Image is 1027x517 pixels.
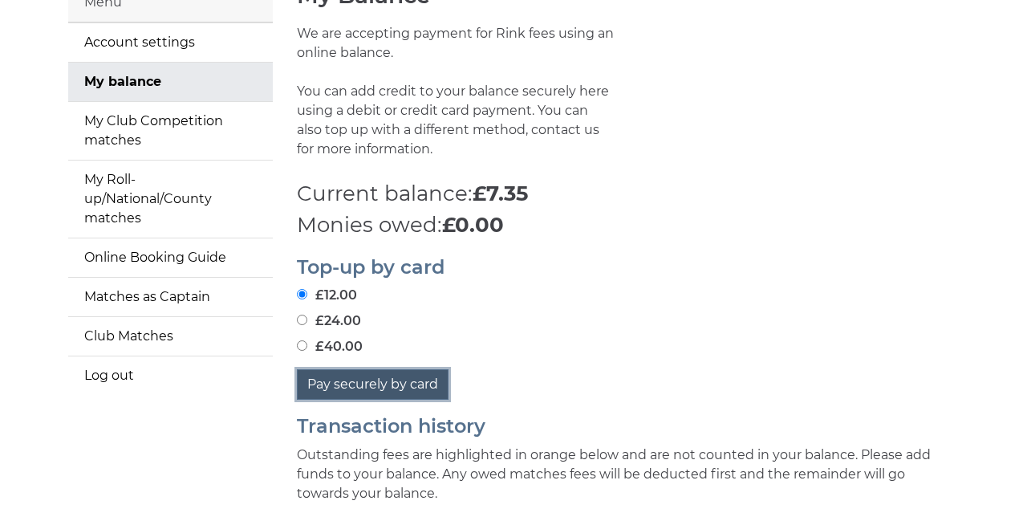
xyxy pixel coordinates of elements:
[68,63,273,101] a: My balance
[68,278,273,316] a: Matches as Captain
[442,212,504,238] strong: £0.00
[68,238,273,277] a: Online Booking Guide
[297,24,616,178] p: We are accepting payment for Rink fees using an online balance. You can add credit to your balanc...
[473,181,528,206] strong: £7.35
[297,337,363,356] label: £40.00
[297,340,307,351] input: £40.00
[68,102,273,160] a: My Club Competition matches
[297,369,449,400] button: Pay securely by card
[297,286,357,305] label: £12.00
[68,161,273,238] a: My Roll-up/National/County matches
[68,356,273,395] a: Log out
[297,315,307,325] input: £24.00
[297,311,361,331] label: £24.00
[297,210,959,241] p: Monies owed:
[68,317,273,356] a: Club Matches
[297,416,959,437] h2: Transaction history
[297,178,959,210] p: Current balance:
[297,257,959,278] h2: Top-up by card
[297,446,959,503] p: Outstanding fees are highlighted in orange below and are not counted in your balance. Please add ...
[297,289,307,299] input: £12.00
[68,23,273,62] a: Account settings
